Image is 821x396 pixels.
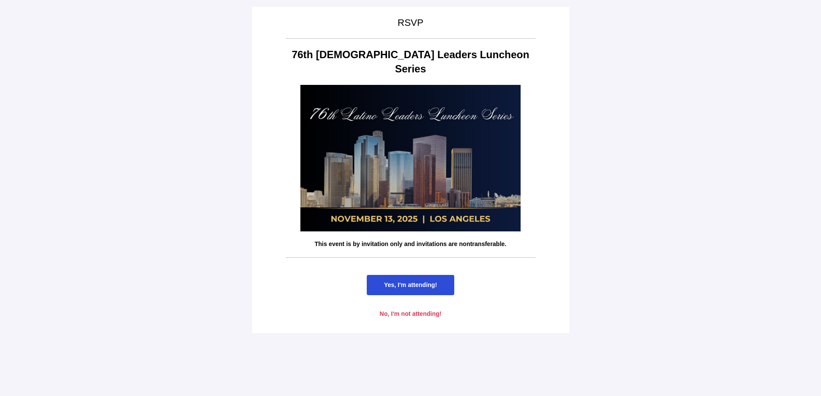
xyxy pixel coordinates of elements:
span: Yes, I'm attending! [384,281,437,288]
strong: 76th [DEMOGRAPHIC_DATA] Leaders Luncheon Series [292,49,529,75]
table: divider [286,38,536,39]
a: No, I'm not attending! [362,304,459,324]
table: divider [286,257,536,258]
strong: This event is by invitation only and invitations are nontransferable. [315,240,506,247]
span: No, I'm not attending! [380,310,441,317]
span: RSVP [398,17,424,28]
a: Yes, I'm attending! [367,275,454,295]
